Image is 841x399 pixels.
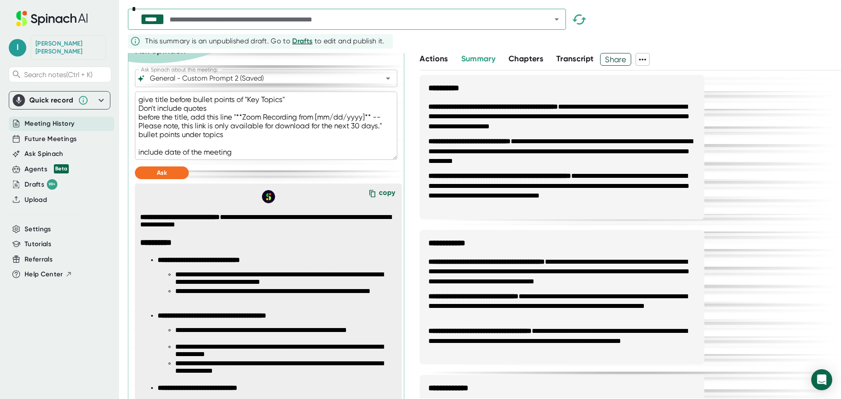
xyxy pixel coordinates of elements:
[29,96,74,105] div: Quick record
[420,53,448,65] button: Actions
[24,71,92,79] span: Search notes (Ctrl + K)
[157,169,167,177] span: Ask
[25,269,63,279] span: Help Center
[35,40,101,55] div: LeAnne Ryan
[601,52,631,67] span: Share
[25,179,57,190] div: Drafts
[25,134,77,144] button: Future Meetings
[25,164,69,174] div: Agents
[25,195,47,205] button: Upload
[292,36,312,46] button: Drafts
[382,72,394,85] button: Open
[25,164,69,174] button: Agents Beta
[25,224,51,234] button: Settings
[25,179,57,190] button: Drafts 99+
[420,54,448,64] span: Actions
[54,164,69,173] div: Beta
[25,254,53,265] button: Referrals
[148,72,369,85] input: What can we do to help?
[9,39,26,56] span: l
[25,269,72,279] button: Help Center
[25,119,74,129] button: Meeting History
[600,53,631,66] button: Share
[509,54,543,64] span: Chapters
[47,179,57,190] div: 99+
[379,188,395,200] div: copy
[13,92,106,109] div: Quick record
[145,36,385,46] div: This summary is an unpublished draft. Go to to edit and publish it.
[556,53,594,65] button: Transcript
[509,53,543,65] button: Chapters
[25,239,51,249] button: Tutorials
[25,149,64,159] button: Ask Spinach
[135,92,397,160] textarea: give title before bullet points of "Key Topics" Don't include quotes before the title, add this l...
[811,369,832,390] div: Open Intercom Messenger
[292,37,312,45] span: Drafts
[551,13,563,25] button: Open
[461,54,495,64] span: Summary
[461,53,495,65] button: Summary
[556,54,594,64] span: Transcript
[135,166,189,179] button: Ask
